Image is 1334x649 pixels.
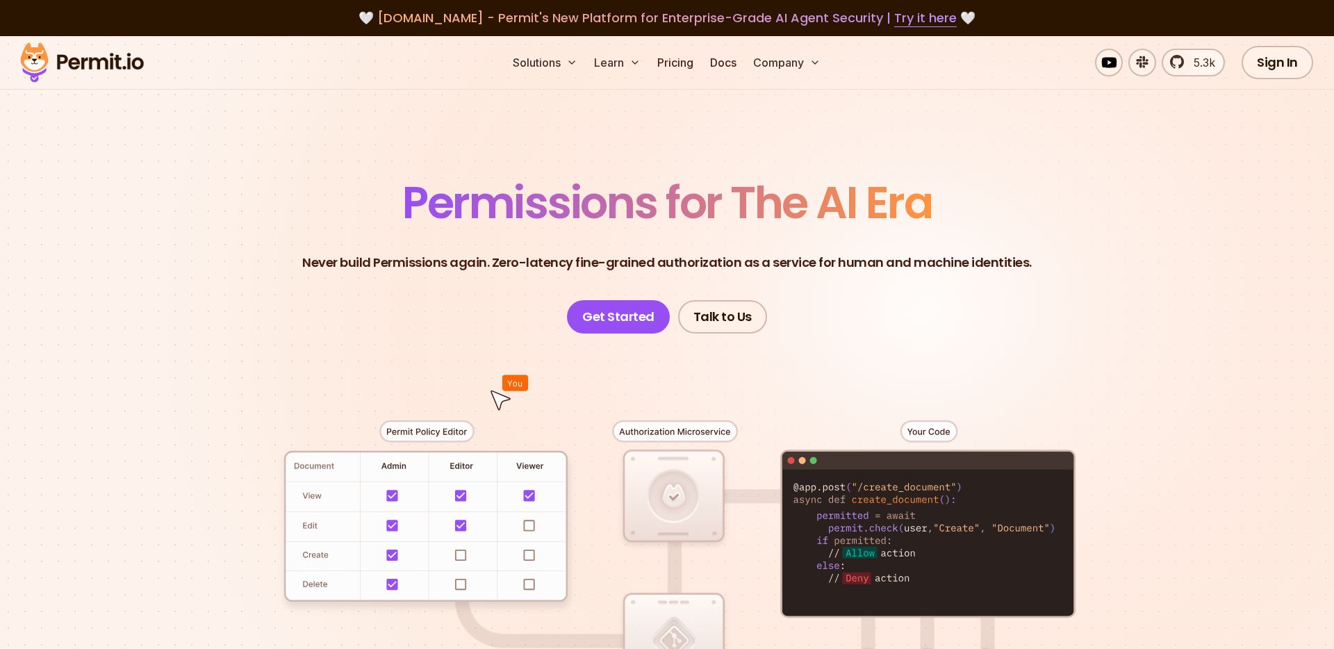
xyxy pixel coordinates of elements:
a: 5.3k [1162,49,1225,76]
a: Sign In [1242,46,1313,79]
a: Pricing [652,49,699,76]
button: Learn [588,49,646,76]
span: [DOMAIN_NAME] - Permit's New Platform for Enterprise-Grade AI Agent Security | [377,9,957,26]
a: Talk to Us [678,300,767,334]
button: Solutions [507,49,583,76]
a: Get Started [567,300,670,334]
img: Permit logo [14,39,150,86]
span: 5.3k [1185,54,1215,71]
a: Docs [705,49,742,76]
div: 🤍 🤍 [33,8,1301,28]
a: Try it here [894,9,957,27]
p: Never build Permissions again. Zero-latency fine-grained authorization as a service for human and... [302,253,1032,272]
button: Company [748,49,826,76]
span: Permissions for The AI Era [402,172,932,233]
